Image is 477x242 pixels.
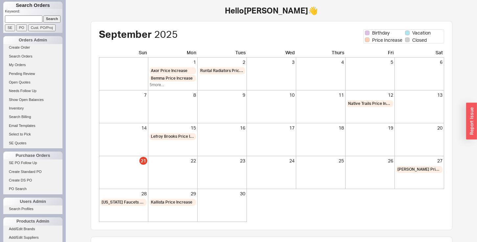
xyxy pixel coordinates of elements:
[3,122,62,129] a: Email Templates
[5,24,15,31] input: SE
[200,68,244,74] span: Runtal Radiators Price Increase
[3,217,62,225] div: Products Admin
[3,226,62,232] a: Add/Edit Brands
[151,76,193,81] span: Bemma Price Increase
[28,24,56,31] input: Cust. PO/Proj
[347,92,393,98] div: 12
[3,36,62,44] div: Orders Admin
[43,15,61,22] input: Search
[150,157,196,164] div: 22
[3,140,62,147] a: SE Quotes
[150,190,196,197] div: 29
[199,125,245,131] div: 16
[296,49,346,58] div: Thurs
[397,167,441,172] span: [PERSON_NAME] Price Increase
[72,7,470,14] h1: Hello [PERSON_NAME] 👋
[3,44,62,51] a: Create Order
[150,125,196,131] div: 15
[3,185,62,192] a: PO Search
[9,89,36,93] span: Needs Follow Up
[396,125,442,131] div: 20
[99,49,148,58] div: Sun
[372,37,402,43] span: Price Increase
[198,49,247,58] div: Tues
[396,157,442,164] div: 27
[248,157,295,164] div: 24
[150,82,196,88] div: 5 more...
[3,131,62,138] a: Select to Pick
[298,59,344,65] div: 4
[3,87,62,94] a: Needs Follow Up
[100,125,147,131] div: 14
[3,96,62,103] a: Show Open Balances
[298,125,344,131] div: 18
[248,125,295,131] div: 17
[248,59,295,65] div: 3
[395,49,444,58] div: Sat
[199,59,245,65] div: 2
[99,28,152,40] span: September
[248,92,295,98] div: 10
[139,157,147,165] div: 21
[346,49,395,58] div: Fri
[150,59,196,65] div: 1
[3,234,62,241] a: Add/Edit Suppliers
[150,92,196,98] div: 8
[16,24,27,31] input: PO
[3,53,62,60] a: Search Orders
[348,101,392,107] span: Native Trails Price Increase
[3,159,62,166] a: SE PO Follow Up
[199,190,245,197] div: 30
[5,9,62,15] p: Keyword:
[3,105,62,112] a: Inventory
[298,157,344,164] div: 25
[151,68,187,74] span: Axor Price Increase
[298,92,344,98] div: 11
[3,206,62,212] a: Search Profiles
[3,70,62,77] a: Pending Review
[199,157,245,164] div: 23
[148,49,198,58] div: Mon
[9,72,35,76] span: Pending Review
[3,61,62,68] a: My Orders
[3,152,62,159] div: Purchase Orders
[151,200,192,205] span: Kallista Price Increase
[151,134,195,139] span: Lefroy Brooks Price Increase
[3,168,62,175] a: Create Standard PO
[412,37,427,43] span: Closed
[154,28,178,40] span: 2025
[3,177,62,184] a: Create DS PO
[396,59,442,65] div: 6
[396,92,442,98] div: 13
[412,30,431,36] span: Vacation
[372,30,390,36] span: Birthday
[100,190,147,197] div: 28
[199,92,245,98] div: 9
[347,125,393,131] div: 19
[3,79,62,86] a: Open Quotes
[347,157,393,164] div: 26
[247,49,296,58] div: Wed
[100,92,147,98] div: 7
[3,2,62,9] h1: Search Orders
[3,113,62,120] a: Search Billing
[347,59,393,65] div: 5
[3,198,62,206] div: Users Admin
[102,200,145,205] span: [US_STATE] Faucets Price Increase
